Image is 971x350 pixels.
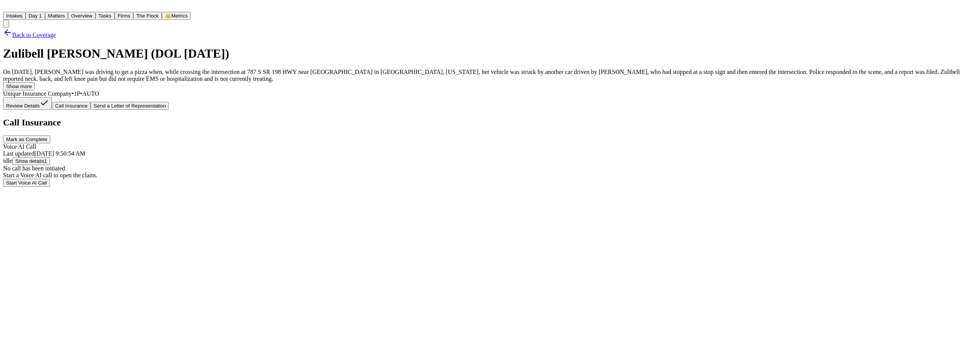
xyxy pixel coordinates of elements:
[94,103,166,109] span: Send a Letter of Representation
[90,102,169,110] button: Send a Letter of Representation
[3,69,968,82] div: On [DATE], [PERSON_NAME] was driving to get a pizza when, while crossing the intersection at 787 ...
[26,12,45,19] a: Day 1
[12,32,56,38] span: Back to Coverage
[26,12,45,20] button: Day 1
[162,12,191,19] a: crownMetrics
[3,12,26,20] button: Intakes
[133,12,162,20] button: The Flock
[68,12,95,20] button: Overview
[115,12,133,20] button: Firms
[162,12,191,20] button: crownMetrics
[3,82,35,90] button: Show more
[6,103,40,109] span: Review Details
[3,179,50,187] button: Start Voice AI Call
[12,157,50,165] button: Show details
[95,12,115,19] a: Tasks
[3,12,26,19] a: Intakes
[45,12,68,19] a: Matters
[95,12,115,20] button: Tasks
[3,32,56,38] a: Back to Coverage
[3,172,968,179] div: Start a Voice AI call to open the claim.
[3,165,968,172] div: No call has been initiated
[171,13,188,19] span: Metrics
[3,90,968,97] div: Unique Insurance Company • 1P • AUTO
[165,13,171,19] span: crown
[55,103,87,109] span: Call Insurance
[3,135,50,143] button: Mark as Complete
[52,102,90,110] button: Call Insurance
[68,12,95,19] a: Overview
[3,157,12,164] span: idle
[3,117,968,128] h2: Call Insurance
[45,12,68,20] button: Matters
[3,150,85,157] span: Last updated [DATE] 9:50:54 AM
[3,47,968,61] h1: Zulibell [PERSON_NAME] (DOL [DATE])
[133,12,162,19] a: The Flock
[115,12,133,19] a: Firms
[3,97,52,110] button: Review Details
[3,5,12,11] a: Home
[3,3,12,10] img: Finch Logo
[3,143,968,150] div: Voice AI Call
[44,158,47,164] span: There are 1 runs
